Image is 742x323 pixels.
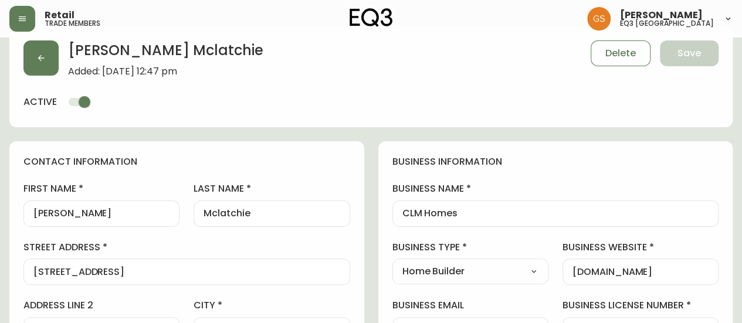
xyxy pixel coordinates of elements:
[620,20,714,27] h5: eq3 [GEOGRAPHIC_DATA]
[563,299,719,312] label: business license number
[68,40,263,66] h2: [PERSON_NAME] Mclatchie
[620,11,703,20] span: [PERSON_NAME]
[392,299,548,312] label: business email
[572,266,709,277] input: https://www.designshop.com
[68,66,263,77] span: Added: [DATE] 12:47 pm
[591,40,650,66] button: Delete
[194,299,350,312] label: city
[350,8,393,27] img: logo
[194,182,350,195] label: last name
[23,182,179,195] label: first name
[392,182,719,195] label: business name
[45,20,100,27] h5: trade members
[23,299,179,312] label: address line 2
[23,96,57,108] h4: active
[23,241,350,254] label: street address
[23,155,350,168] h4: contact information
[605,47,636,60] span: Delete
[392,155,719,168] h4: business information
[563,241,719,254] label: business website
[392,241,548,254] label: business type
[587,7,611,30] img: 6b403d9c54a9a0c30f681d41f5fc2571
[45,11,74,20] span: Retail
